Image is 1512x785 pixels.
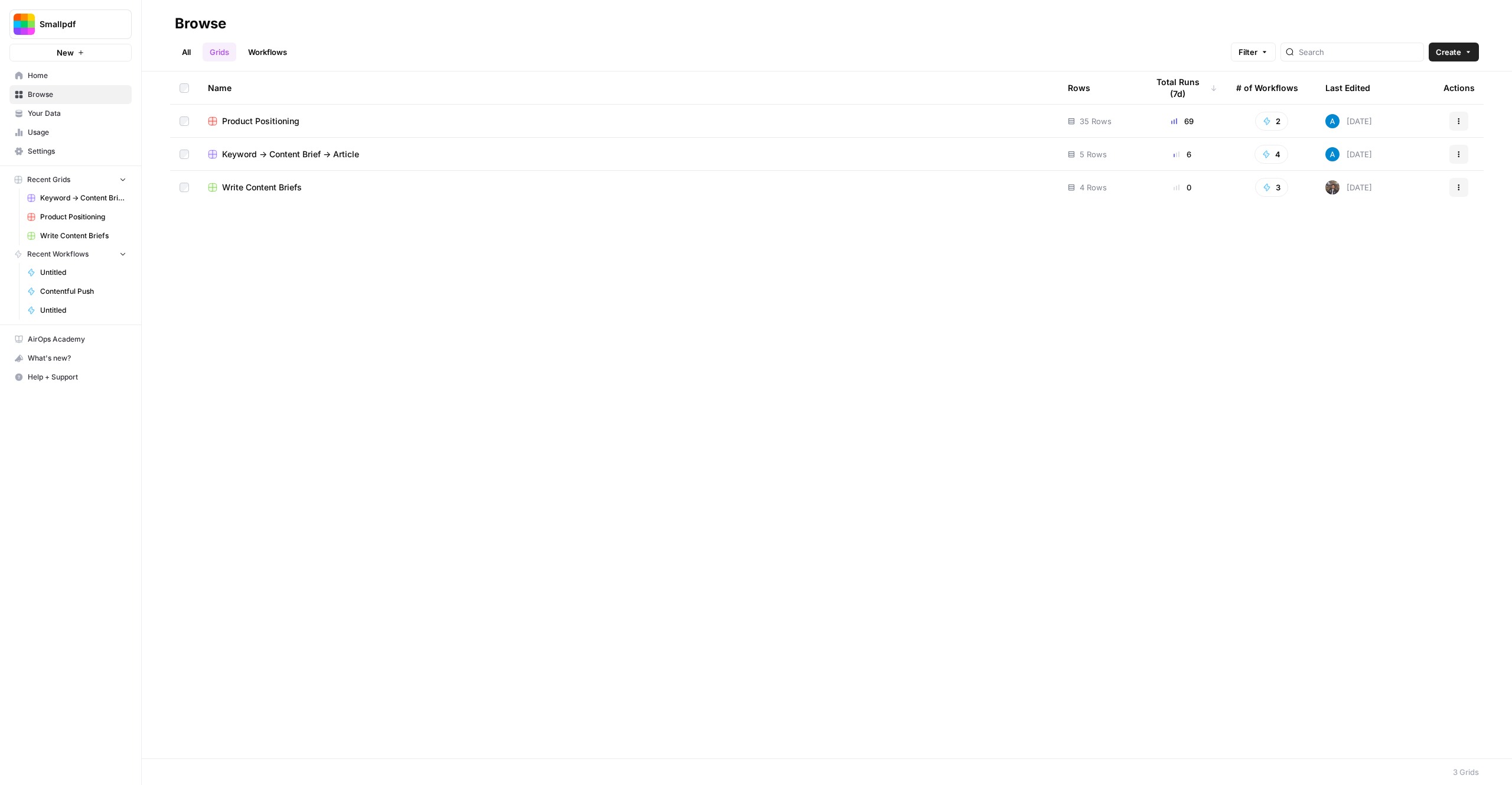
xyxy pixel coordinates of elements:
[222,115,299,127] span: Product Positioning
[1236,72,1298,104] div: # of Workflows
[1255,112,1288,131] button: 2
[9,245,132,263] button: Recent Workflows
[40,212,126,222] span: Product Positioning
[1325,180,1372,194] div: [DATE]
[40,305,126,316] span: Untitled
[1231,43,1276,61] button: Filter
[1325,180,1340,194] img: yxnc04dkqktdkzli2cw8vvjrdmdz
[222,181,302,193] span: Write Content Briefs
[9,44,132,61] button: New
[40,267,126,278] span: Untitled
[40,18,111,30] span: Smallpdf
[208,115,1049,127] a: Product Positioning
[1148,72,1217,104] div: Total Runs (7d)
[9,66,132,85] a: Home
[1299,46,1419,58] input: Search
[9,330,132,349] a: AirOps Academy
[40,286,126,297] span: Contentful Push
[208,181,1049,193] a: Write Content Briefs
[9,349,132,368] button: What's new?
[1325,114,1372,128] div: [DATE]
[22,226,132,245] a: Write Content Briefs
[1080,115,1112,127] span: 35 Rows
[22,263,132,282] a: Untitled
[9,171,132,189] button: Recent Grids
[1148,148,1217,160] div: 6
[208,72,1049,104] div: Name
[22,207,132,226] a: Product Positioning
[28,108,126,119] span: Your Data
[9,9,132,39] button: Workspace: Smallpdf
[241,43,294,61] a: Workflows
[222,148,359,160] span: Keyword -> Content Brief -> Article
[175,43,198,61] a: All
[22,282,132,301] a: Contentful Push
[1068,72,1090,104] div: Rows
[9,142,132,161] a: Settings
[1325,72,1370,104] div: Last Edited
[40,193,126,203] span: Keyword -> Content Brief -> Article
[1080,181,1107,193] span: 4 Rows
[28,334,126,345] span: AirOps Academy
[1148,181,1217,193] div: 0
[203,43,236,61] a: Grids
[28,89,126,100] span: Browse
[28,70,126,81] span: Home
[1148,115,1217,127] div: 69
[208,148,1049,160] a: Keyword -> Content Brief -> Article
[10,349,131,367] div: What's new?
[1443,72,1475,104] div: Actions
[1429,43,1479,61] button: Create
[1080,148,1107,160] span: 5 Rows
[57,47,74,59] span: New
[175,14,226,33] div: Browse
[28,372,126,382] span: Help + Support
[14,14,35,35] img: Smallpdf Logo
[22,189,132,207] a: Keyword -> Content Brief -> Article
[9,85,132,104] a: Browse
[9,104,132,123] a: Your Data
[9,368,132,387] button: Help + Support
[28,146,126,157] span: Settings
[9,123,132,142] a: Usage
[1453,766,1479,778] div: 3 Grids
[1436,46,1461,58] span: Create
[40,231,126,241] span: Write Content Briefs
[1325,147,1372,161] div: [DATE]
[28,127,126,138] span: Usage
[1254,145,1288,164] button: 4
[1255,178,1288,197] button: 3
[1325,147,1340,161] img: o3cqybgnmipr355j8nz4zpq1mc6x
[22,301,132,320] a: Untitled
[1325,114,1340,128] img: o3cqybgnmipr355j8nz4zpq1mc6x
[27,249,89,259] span: Recent Workflows
[1239,46,1257,58] span: Filter
[27,174,70,185] span: Recent Grids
